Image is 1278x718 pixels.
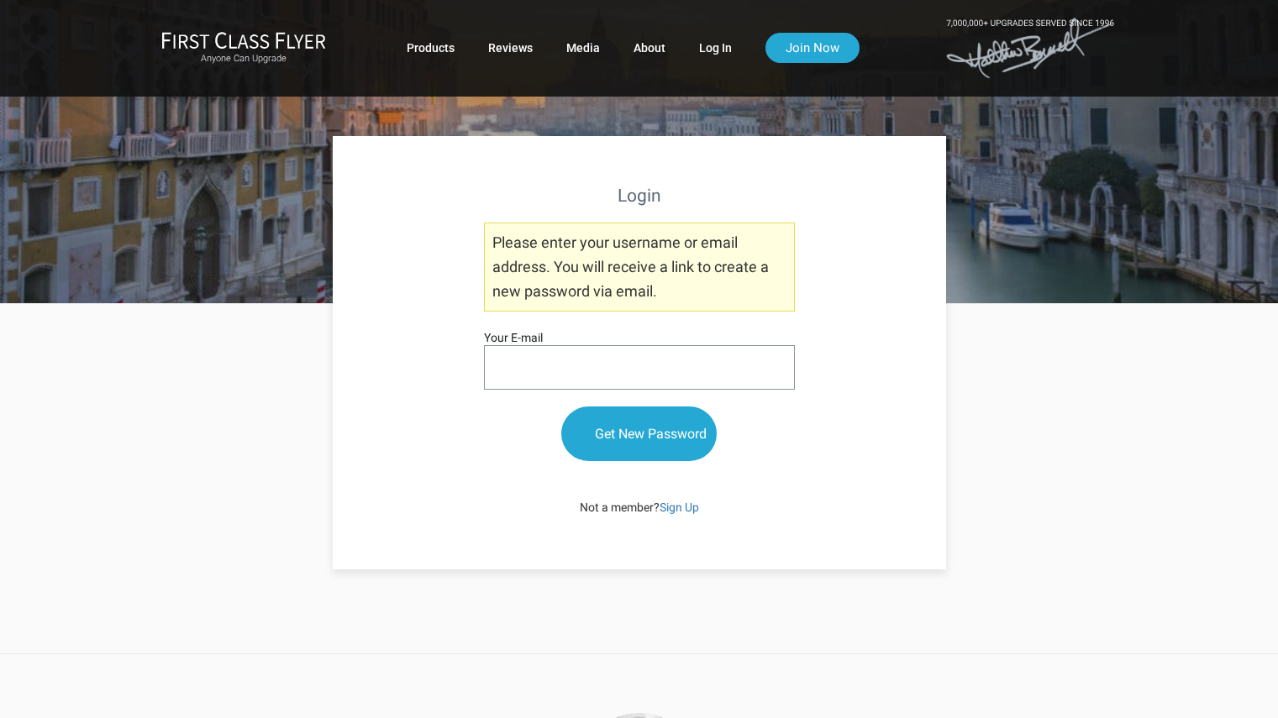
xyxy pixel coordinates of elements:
a: Log In [699,33,732,63]
a: First Class FlyerAnyone Can Upgrade [161,31,326,65]
p: Please enter your username or email address. You will receive a link to create a new password via... [484,223,795,312]
a: Products [407,33,455,63]
a: Join Now [765,33,860,63]
a: About [634,33,665,63]
span: Not a member? [580,501,699,514]
input: Get New Password [561,406,717,461]
small: Anyone Can Upgrade [161,53,326,65]
strong: Login [618,186,661,206]
label: Your E-mail [484,328,543,347]
img: First Class Flyer [161,31,326,49]
a: Reviews [488,33,533,63]
a: Sign Up [660,501,699,514]
a: Media [566,33,600,63]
